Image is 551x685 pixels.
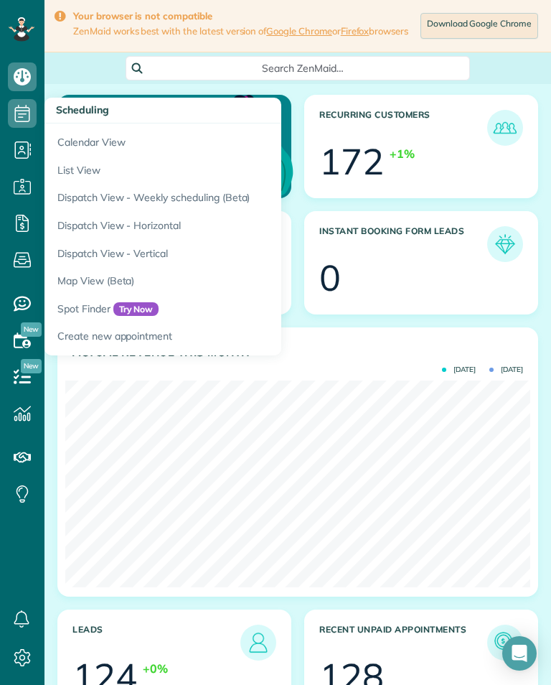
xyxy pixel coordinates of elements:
div: Open Intercom Messenger [502,636,537,671]
a: Google Chrome [266,25,332,37]
div: +1% [390,146,415,162]
a: Map View (Beta) [44,267,403,295]
a: Download Google Chrome [420,13,538,39]
span: [DATE] [442,366,476,373]
a: Dispatch View - Horizontal [44,212,403,240]
h3: Actual Revenue this month [72,346,523,359]
div: 0 [319,260,341,296]
a: Dispatch View - Vertical [44,240,403,268]
span: [DATE] [489,366,523,373]
span: Try Now [113,302,159,317]
span: Scheduling [56,103,109,116]
h3: Instant Booking Form Leads [319,226,487,262]
a: Firefox [341,25,369,37]
h3: Recurring Customers [319,110,487,146]
a: Create new appointment [44,322,403,355]
img: icon_form_leads-04211a6a04a5b2264e4ee56bc0799ec3eb69b7e499cbb523a139df1d13a81ae0.png [491,230,519,258]
strong: Your browser is not compatible [73,10,408,22]
a: List View [44,157,403,185]
img: icon_unpaid_appointments-47b8ce3997adf2238b356f14209ab4cced10bd1f174958f3ca8f1d0dd7fffeee.png [491,628,519,657]
span: New [21,322,42,337]
span: ZenMaid works best with the latest version of or browsers [73,25,408,37]
img: icon_recurring_customers-cf858462ba22bcd05b5a5880d41d6543d210077de5bb9ebc9590e49fd87d84ed.png [491,113,519,142]
h3: Recent unpaid appointments [319,625,487,661]
a: Spot FinderTry Now [44,295,403,323]
div: 172 [319,144,384,180]
a: Dispatch View - Weekly scheduling (Beta) [44,184,403,212]
span: New [21,359,42,373]
a: Calendar View [44,124,403,157]
h3: Leads [72,625,240,661]
div: +0% [143,661,168,677]
img: icon_leads-1bed01f49abd5b7fead27621c3d59655bb73ed531f8eeb49469d10e621d6b896.png [244,628,273,657]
